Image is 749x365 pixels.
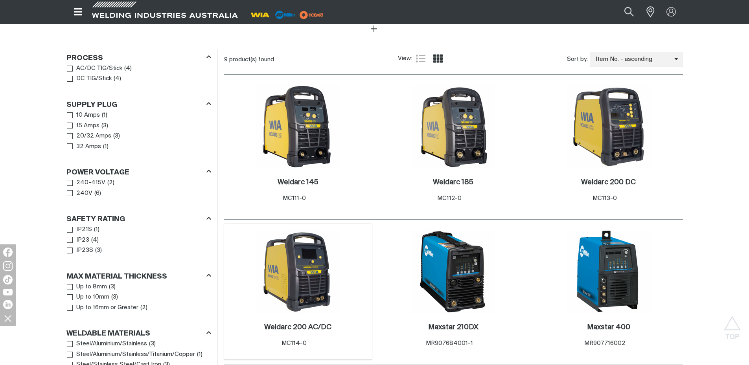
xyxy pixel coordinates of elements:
a: AC/DC TIG/Stick [67,63,123,74]
a: List view [416,54,425,63]
a: IP23 [67,235,90,246]
span: ( 1 ) [103,142,109,151]
span: View: [398,54,412,63]
span: MC111-0 [283,195,306,201]
span: IP21S [76,225,92,234]
img: Maxstar 210DX [411,230,495,314]
div: Power Voltage [66,167,211,178]
h3: Safety Rating [66,215,125,224]
span: ( 2 ) [107,178,114,187]
a: 32 Amps [67,141,101,152]
h3: Weldable Materials [66,329,150,338]
a: Up to 8mm [67,282,107,292]
span: Steel/Aluminium/Stainless/Titanium/Copper [76,350,195,359]
a: IP21S [67,224,92,235]
div: Supply Plug [66,99,211,110]
ul: Safety Rating [67,224,211,256]
span: ( 1 ) [197,350,202,359]
span: MR907716002 [584,340,626,346]
img: TikTok [3,275,13,284]
img: Weldarc 145 [256,85,340,169]
span: Steel/Aluminium/Stainless [76,339,147,348]
span: 240V [76,189,92,198]
h2: Weldarc 200 AC/DC [264,324,331,331]
span: ( 1 ) [102,111,107,120]
img: Weldarc 200 AC/DC [256,230,340,314]
img: Instagram [3,261,13,271]
ul: Power Voltage [67,178,211,198]
a: Weldarc 200 DC [581,178,636,187]
span: ( 3 ) [101,121,108,130]
a: 20/32 Amps [67,131,112,141]
span: ( 3 ) [113,132,120,141]
span: Item No. - ascending [590,55,674,64]
span: 20/32 Amps [76,132,111,141]
span: ( 4 ) [91,236,99,245]
img: hide socials [1,312,15,325]
a: 240-415V [67,178,106,188]
a: DC TIG/Stick [67,73,112,84]
img: miller [297,9,326,21]
h2: Weldarc 185 [433,179,473,186]
ul: Supply Plug [67,110,211,152]
span: ( 3 ) [149,339,156,348]
span: ( 3 ) [109,282,116,292]
span: Sort by: [567,55,588,64]
a: Maxstar 210DX [428,323,478,332]
h3: Supply Plug [66,101,117,110]
span: ( 2 ) [140,303,147,312]
span: 240-415V [76,178,105,187]
a: Weldarc 145 [278,178,318,187]
span: ( 1 ) [94,225,99,234]
span: ( 3 ) [111,293,118,302]
span: AC/DC TIG/Stick [76,64,122,73]
img: Weldarc 200 DC [567,85,651,169]
h2: Maxstar 210DX [428,324,478,331]
h2: Weldarc 200 DC [581,179,636,186]
span: product(s) found [229,57,274,62]
img: LinkedIn [3,300,13,309]
span: DC TIG/Stick [76,74,112,83]
div: Weldable Materials [66,328,211,339]
button: Search products [616,3,642,21]
a: Weldarc 185 [433,178,473,187]
a: Up to 16mm or Greater [67,303,139,313]
span: ( 6 ) [94,189,101,198]
ul: Process [67,63,211,84]
img: YouTube [3,289,13,295]
span: ( 4 ) [114,74,121,83]
a: Weldarc 200 AC/DC [264,323,331,332]
span: IP23S [76,246,93,255]
a: 240V [67,188,93,199]
h3: Power Voltage [66,168,129,177]
ul: Max Material Thickness [67,282,211,313]
h3: Process [66,54,103,63]
span: MC112-0 [437,195,462,201]
span: 32 Amps [76,142,101,151]
span: MC114-0 [282,340,307,346]
h2: Maxstar 400 [587,324,630,331]
span: MR907684001-1 [426,340,473,346]
span: IP23 [76,236,89,245]
span: MC113-0 [593,195,617,201]
span: Up to 16mm or Greater [76,303,138,312]
span: ( 3 ) [95,246,102,255]
a: IP23S [67,245,94,256]
img: Maxstar 400 [567,230,651,314]
button: Scroll to top [723,316,741,334]
div: 9 [224,56,398,64]
img: Weldarc 185 [411,85,495,169]
input: Product name or item number... [605,3,642,21]
a: 15 Amps [67,121,100,131]
span: Up to 10mm [76,293,109,302]
a: 10 Amps [67,110,100,121]
h2: Weldarc 145 [278,179,318,186]
a: Maxstar 400 [587,323,630,332]
img: Facebook [3,248,13,257]
a: miller [297,12,326,18]
span: 10 Amps [76,111,100,120]
span: ( 4 ) [124,64,132,73]
a: Steel/Aluminium/Stainless/Titanium/Copper [67,349,195,360]
span: Up to 8mm [76,282,107,292]
div: Safety Rating [66,214,211,224]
